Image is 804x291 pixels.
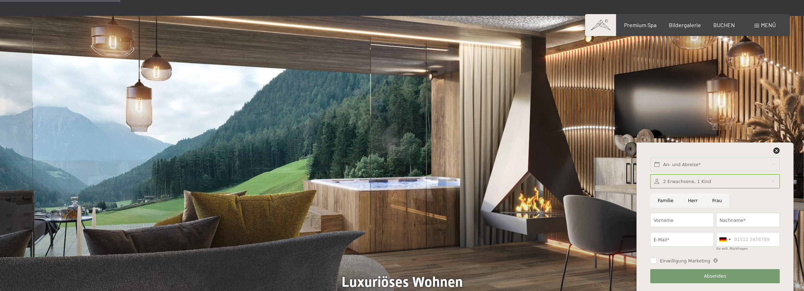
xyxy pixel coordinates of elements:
span: Absenden [704,273,726,279]
label: für evtl. Rückfragen [716,247,748,250]
div: Germany (Deutschland): +49 [717,232,733,246]
span: Menü [761,22,776,28]
button: Absenden [650,269,779,284]
a: Premium Spa [624,22,656,28]
input: 01512 3456789 [716,232,780,247]
a: BUCHEN [713,22,735,28]
span: Einwilligung Marketing [660,258,710,264]
a: Bildergalerie [669,22,701,28]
